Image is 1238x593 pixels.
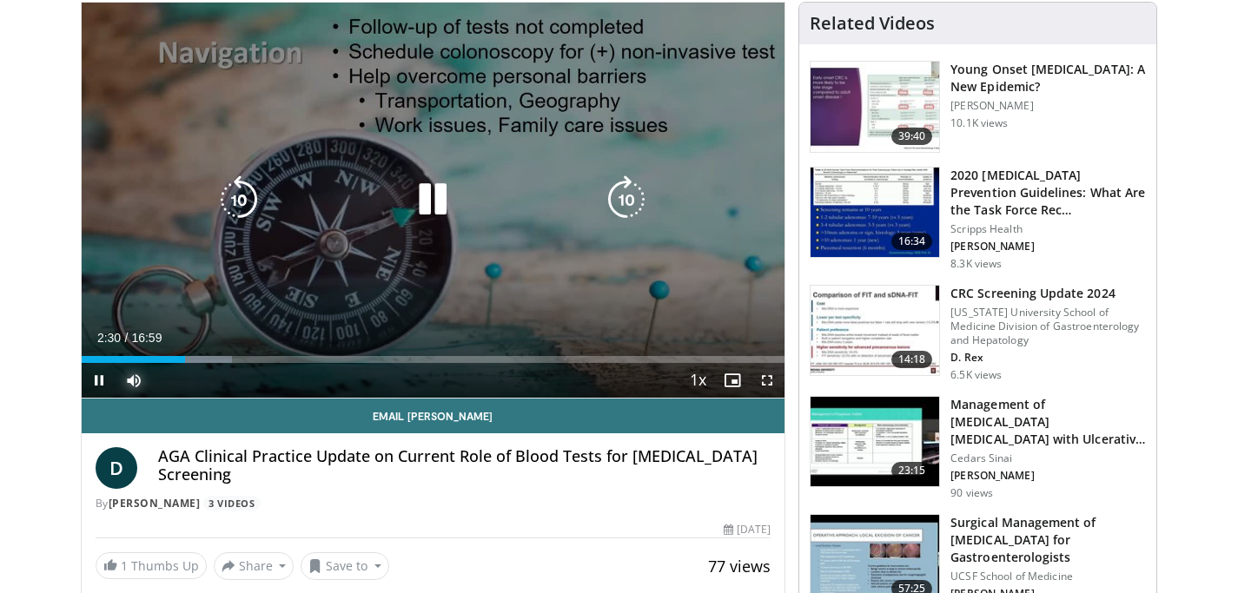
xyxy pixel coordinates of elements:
[950,116,1008,130] p: 10.1K views
[891,128,933,145] span: 39:40
[724,522,771,537] div: [DATE]
[950,469,1146,483] p: [PERSON_NAME]
[950,285,1146,302] h3: CRC Screening Update 2024
[950,99,1146,113] p: [PERSON_NAME]
[158,447,771,484] h4: AGA Clinical Practice Update on Current Role of Blood Tests for [MEDICAL_DATA] Screening
[214,552,295,580] button: Share
[811,168,939,258] img: 1ac37fbe-7b52-4c81-8c6c-a0dd688d0102.150x105_q85_crop-smart_upscale.jpg
[891,233,933,250] span: 16:34
[96,552,207,579] a: 1 Thumbs Up
[82,3,785,399] video-js: Video Player
[82,356,785,363] div: Progress Bar
[950,396,1146,448] h3: Management of [MEDICAL_DATA] [MEDICAL_DATA] with Ulcerative [MEDICAL_DATA]
[810,61,1146,153] a: 39:40 Young Onset [MEDICAL_DATA]: A New Epidemic? [PERSON_NAME] 10.1K views
[950,306,1146,347] p: [US_STATE] University School of Medicine Division of Gastroenterology and Hepatology
[950,240,1146,254] p: [PERSON_NAME]
[950,570,1146,583] p: UCSF School of Medicine
[715,363,750,398] button: Enable picture-in-picture mode
[891,462,933,479] span: 23:15
[950,167,1146,219] h3: 2020 [MEDICAL_DATA] Prevention Guidelines: What Are the Task Force Rec…
[950,368,1002,382] p: 6.5K views
[708,556,771,577] span: 77 views
[131,331,162,345] span: 16:59
[891,351,933,368] span: 14:18
[950,514,1146,566] h3: Surgical Management of [MEDICAL_DATA] for Gastroenterologists
[950,61,1146,96] h3: Young Onset [MEDICAL_DATA]: A New Epidemic?
[125,331,129,345] span: /
[109,496,201,511] a: [PERSON_NAME]
[811,397,939,487] img: 5fe88c0f-9f33-4433-ade1-79b064a0283b.150x105_q85_crop-smart_upscale.jpg
[96,447,137,489] a: D
[811,286,939,376] img: 91500494-a7c6-4302-a3df-6280f031e251.150x105_q85_crop-smart_upscale.jpg
[121,557,128,574] span: 1
[97,331,121,345] span: 2:30
[950,222,1146,236] p: Scripps Health
[950,451,1146,465] p: Cedars Sinai
[810,13,935,34] h4: Related Videos
[116,363,151,398] button: Mute
[811,62,939,152] img: b23cd043-23fa-4b3f-b698-90acdd47bf2e.150x105_q85_crop-smart_upscale.jpg
[810,285,1146,382] a: 14:18 CRC Screening Update 2024 [US_STATE] University School of Medicine Division of Gastroentero...
[82,363,116,398] button: Pause
[96,496,771,511] div: By
[301,552,389,580] button: Save to
[950,257,1002,271] p: 8.3K views
[82,399,785,433] a: Email [PERSON_NAME]
[950,486,993,500] p: 90 views
[950,351,1146,365] p: D. Rex
[810,396,1146,500] a: 23:15 Management of [MEDICAL_DATA] [MEDICAL_DATA] with Ulcerative [MEDICAL_DATA] Cedars Sinai [PE...
[810,167,1146,271] a: 16:34 2020 [MEDICAL_DATA] Prevention Guidelines: What Are the Task Force Rec… Scripps Health [PER...
[203,496,261,511] a: 3 Videos
[750,363,785,398] button: Fullscreen
[680,363,715,398] button: Playback Rate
